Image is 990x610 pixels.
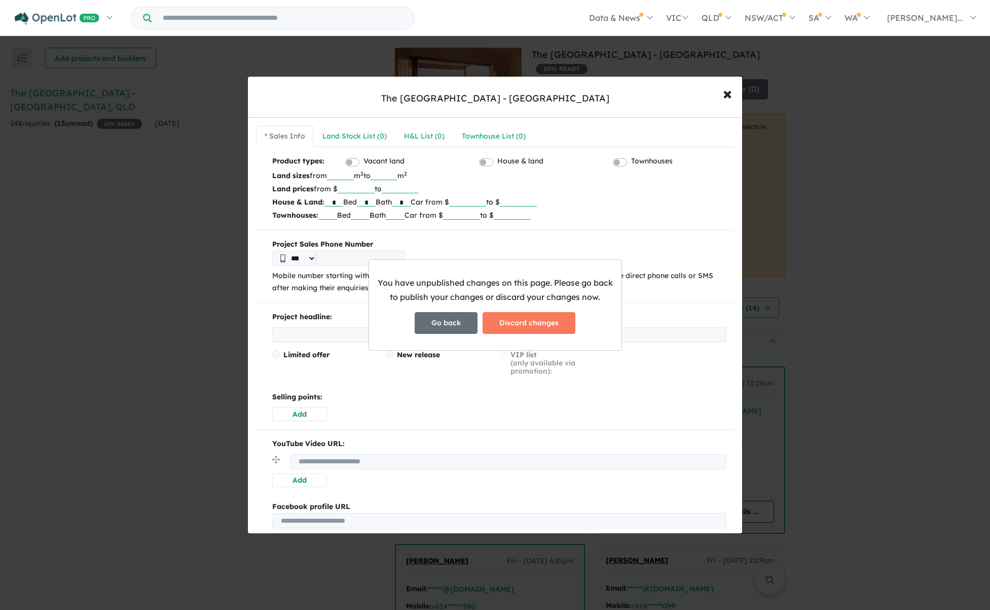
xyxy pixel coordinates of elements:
[15,12,99,25] img: Openlot PRO Logo White
[887,13,963,23] span: [PERSON_NAME]...
[154,7,412,29] input: Try estate name, suburb, builder or developer
[483,312,575,334] button: Discard changes
[377,276,613,303] p: You have unpublished changes on this page. Please go back to publish your changes or discard your...
[415,312,478,334] button: Go back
